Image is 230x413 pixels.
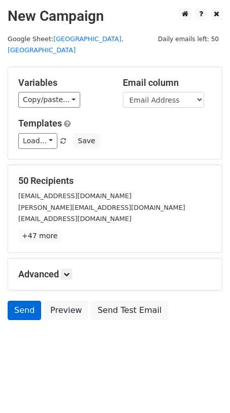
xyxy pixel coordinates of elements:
small: [PERSON_NAME][EMAIL_ADDRESS][DOMAIN_NAME] [18,204,185,211]
small: [EMAIL_ADDRESS][DOMAIN_NAME] [18,192,132,200]
h5: Email column [123,77,212,88]
small: [EMAIL_ADDRESS][DOMAIN_NAME] [18,215,132,223]
small: Google Sheet: [8,35,123,54]
a: +47 more [18,230,61,242]
a: Send [8,301,41,320]
button: Save [73,133,100,149]
a: Copy/paste... [18,92,80,108]
a: Send Test Email [91,301,168,320]
span: Daily emails left: 50 [154,34,222,45]
a: Templates [18,118,62,129]
h5: 50 Recipients [18,175,212,186]
a: Preview [44,301,88,320]
h5: Advanced [18,269,212,280]
h5: Variables [18,77,108,88]
h2: New Campaign [8,8,222,25]
a: [GEOGRAPHIC_DATA], [GEOGRAPHIC_DATA] [8,35,123,54]
iframe: Chat Widget [179,364,230,413]
a: Daily emails left: 50 [154,35,222,43]
a: Load... [18,133,57,149]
